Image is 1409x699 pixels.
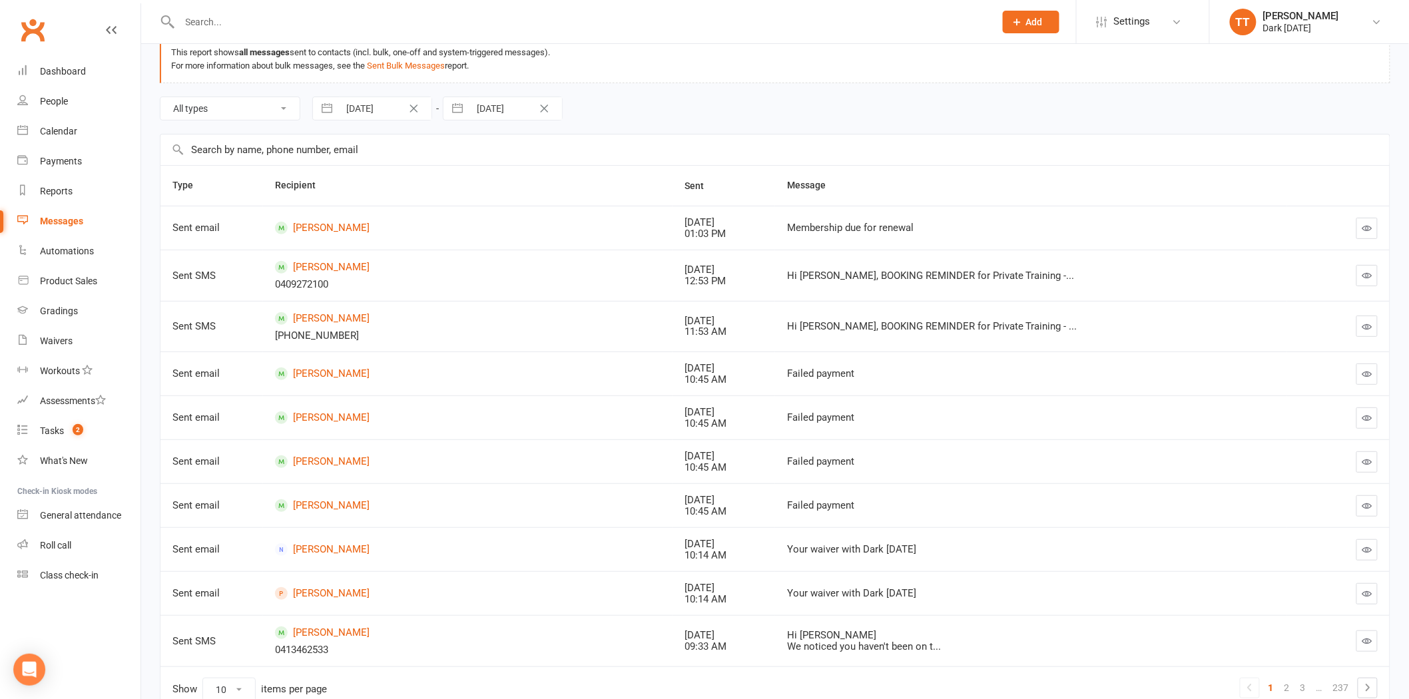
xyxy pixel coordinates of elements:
div: Messages [40,216,83,226]
div: Sent email [172,368,251,379]
div: Dashboard [40,66,86,77]
a: [PERSON_NAME] [275,626,661,639]
a: [PERSON_NAME] [275,367,661,380]
div: People [40,96,68,107]
div: Reports [40,186,73,196]
a: Workouts [17,356,141,386]
span: 2 [73,424,83,435]
div: 0413462533 [275,644,661,656]
a: Calendar [17,116,141,146]
div: 11:53 AM [685,326,763,338]
div: Sent email [172,222,251,234]
a: Clubworx [16,13,49,47]
div: 01:03 PM [685,228,763,240]
a: [PERSON_NAME] [275,222,661,234]
div: Gradings [40,306,78,316]
div: [DATE] [685,582,763,594]
div: [DATE] [685,451,763,462]
th: Recipient [263,166,673,206]
a: Automations [17,236,141,266]
a: 2 [1279,678,1295,697]
a: Sent Bulk Messages [367,61,445,71]
div: Hi [PERSON_NAME] We noticed you haven't been on t... [787,630,1275,652]
a: Class kiosk mode [17,561,141,590]
a: What's New [17,446,141,476]
div: Waivers [40,336,73,346]
a: People [17,87,141,116]
div: [DATE] [685,539,763,550]
div: [PERSON_NAME] [1263,10,1339,22]
div: items per page [261,684,327,695]
div: General attendance [40,510,121,521]
div: Dark [DATE] [1263,22,1339,34]
div: [DATE] [685,495,763,506]
div: [DATE] [685,316,763,327]
div: This report shows sent to contacts (incl. bulk, one-off and system-triggered messages). [171,46,1380,59]
a: Roll call [17,531,141,561]
a: Product Sales [17,266,141,296]
div: For more information about bulk messages, see the report. [171,59,1380,73]
a: Messages [17,206,141,236]
div: 10:45 AM [685,462,763,473]
div: Sent email [172,412,251,423]
div: Open Intercom Messenger [13,654,45,686]
a: [PERSON_NAME] [275,587,661,600]
button: Clear Date [533,101,556,116]
a: Reports [17,176,141,206]
button: Add [1003,11,1059,33]
div: 10:45 AM [685,506,763,517]
a: 3 [1295,678,1311,697]
strong: all messages [239,47,290,57]
div: Product Sales [40,276,97,286]
a: [PERSON_NAME] [275,312,661,325]
th: Message [775,166,1287,206]
a: [PERSON_NAME] [275,411,661,424]
th: Type [160,166,263,206]
div: Roll call [40,540,71,551]
div: Workouts [40,365,80,376]
div: 12:53 PM [685,276,763,287]
div: [DATE] [685,407,763,418]
a: Dashboard [17,57,141,87]
div: [DATE] [685,217,763,228]
div: Membership due for renewal [787,222,1275,234]
div: Hi [PERSON_NAME], BOOKING REMINDER for Private Training - ... [787,321,1275,332]
div: Automations [40,246,94,256]
div: Sent email [172,500,251,511]
div: Calendar [40,126,77,136]
div: Tasks [40,425,64,436]
div: What's New [40,455,88,466]
input: Search by name, phone number, email [160,134,1390,165]
div: Sent SMS [172,321,251,332]
div: Class check-in [40,570,99,581]
div: 10:45 AM [685,374,763,385]
a: General attendance kiosk mode [17,501,141,531]
div: [PHONE_NUMBER] [275,330,661,342]
div: [DATE] [685,264,763,276]
button: Sent [685,178,718,194]
span: Settings [1114,7,1151,37]
input: From [339,97,431,120]
div: [DATE] [685,363,763,374]
button: Clear Date [402,101,425,116]
div: 10:14 AM [685,594,763,605]
a: 1 [1263,678,1279,697]
a: [PERSON_NAME] [275,543,661,556]
div: Failed payment [787,500,1275,511]
a: [PERSON_NAME] [275,455,661,468]
div: Your waiver with Dark [DATE] [787,588,1275,599]
span: Add [1026,17,1043,27]
div: Sent email [172,544,251,555]
a: 237 [1328,678,1354,697]
div: 0409272100 [275,279,661,290]
a: Waivers [17,326,141,356]
div: Sent email [172,588,251,599]
div: 10:14 AM [685,550,763,561]
input: To [469,97,562,120]
input: Search... [176,13,986,31]
div: 09:33 AM [685,641,763,652]
a: Tasks 2 [17,416,141,446]
div: Failed payment [787,456,1275,467]
a: Gradings [17,296,141,326]
span: Sent [685,180,718,191]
